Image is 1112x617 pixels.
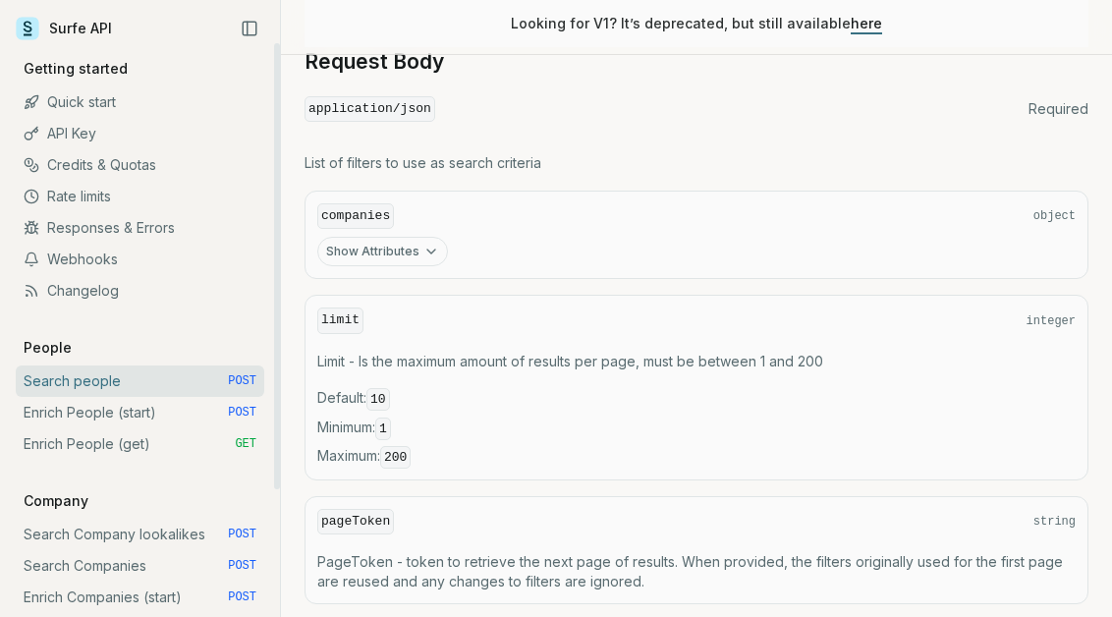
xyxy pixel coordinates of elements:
[1029,99,1088,119] span: Required
[16,365,264,397] a: Search people POST
[1033,208,1076,224] span: object
[366,388,390,411] code: 10
[228,373,256,389] span: POST
[16,338,80,358] p: People
[317,308,363,334] code: limit
[16,275,264,307] a: Changelog
[1033,514,1076,530] span: string
[228,558,256,574] span: POST
[511,14,882,33] p: Looking for V1? It’s deprecated, but still available
[317,352,1076,371] p: Limit - Is the maximum amount of results per page, must be between 1 and 200
[16,397,264,428] a: Enrich People (start) POST
[317,418,1076,439] span: Minimum :
[16,550,264,582] a: Search Companies POST
[305,48,444,76] a: Request Body
[16,428,264,460] a: Enrich People (get) GET
[317,509,394,535] code: pageToken
[16,244,264,275] a: Webhooks
[851,15,882,31] a: here
[16,149,264,181] a: Credits & Quotas
[16,582,264,613] a: Enrich Companies (start) POST
[317,388,1076,410] span: Default :
[16,491,96,511] p: Company
[317,552,1076,591] p: PageToken - token to retrieve the next page of results. When provided, the filters originally use...
[305,96,435,123] code: application/json
[228,405,256,421] span: POST
[317,237,448,266] button: Show Attributes
[235,436,256,452] span: GET
[305,153,1088,173] p: List of filters to use as search criteria
[1027,313,1076,329] span: integer
[228,527,256,542] span: POST
[16,59,136,79] p: Getting started
[380,446,411,469] code: 200
[317,203,394,230] code: companies
[16,86,264,118] a: Quick start
[16,181,264,212] a: Rate limits
[228,589,256,605] span: POST
[16,212,264,244] a: Responses & Errors
[317,446,1076,468] span: Maximum :
[235,14,264,43] button: Collapse Sidebar
[375,418,391,440] code: 1
[16,118,264,149] a: API Key
[16,14,112,43] a: Surfe API
[16,519,264,550] a: Search Company lookalikes POST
